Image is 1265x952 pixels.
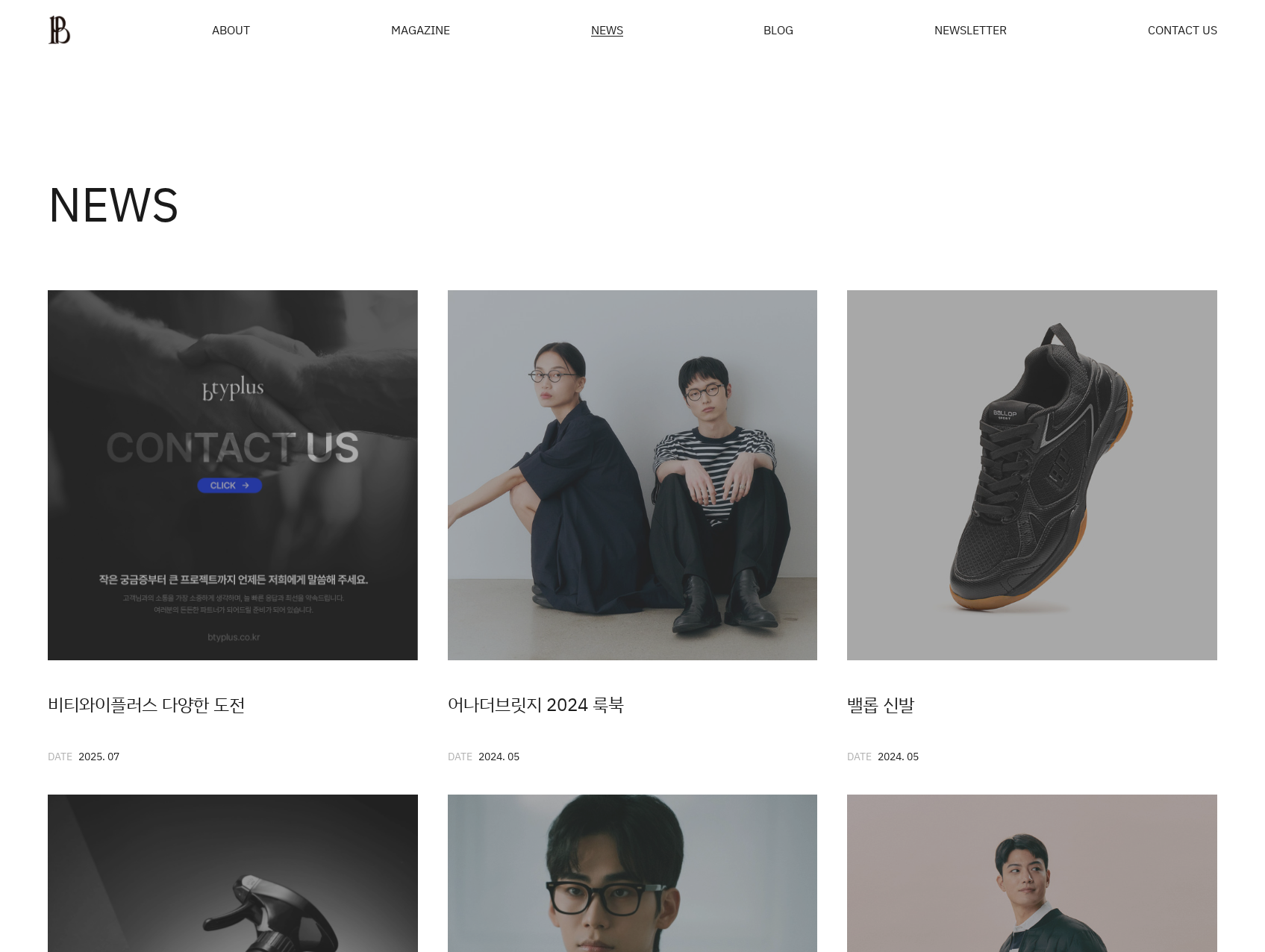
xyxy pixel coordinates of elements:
img: ba379d5522eb3.png [48,15,71,45]
div: 비티와이플러스 다양한 도전 [48,690,418,718]
span: NEWS [591,24,623,36]
a: NEWSLETTER [934,24,1007,36]
div: 어나더브릿지 2024 룩북 [448,690,818,718]
img: 77533cce22de3.jpg [48,290,418,660]
a: NEWS [591,24,623,37]
a: BLOG [763,24,793,36]
span: 2024. 05 [478,749,519,763]
img: 635fa87dc6e6e.jpg [847,290,1217,660]
div: MAGAZINE [391,24,450,36]
img: 9addd90a15588.jpg [448,290,818,660]
span: 2024. 05 [878,749,919,763]
a: 밸롭 신발DATE2024. 05 [847,290,1217,765]
span: DATE [48,749,72,763]
h3: NEWS [48,180,179,228]
span: 2025. 07 [78,749,119,763]
a: CONTACT US [1148,24,1217,36]
a: 비티와이플러스 다양한 도전DATE2025. 07 [48,290,418,765]
a: ABOUT [212,24,250,36]
span: DATE [847,749,872,763]
span: DATE [448,749,472,763]
div: 밸롭 신발 [847,690,1217,718]
a: 어나더브릿지 2024 룩북DATE2024. 05 [448,290,818,765]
